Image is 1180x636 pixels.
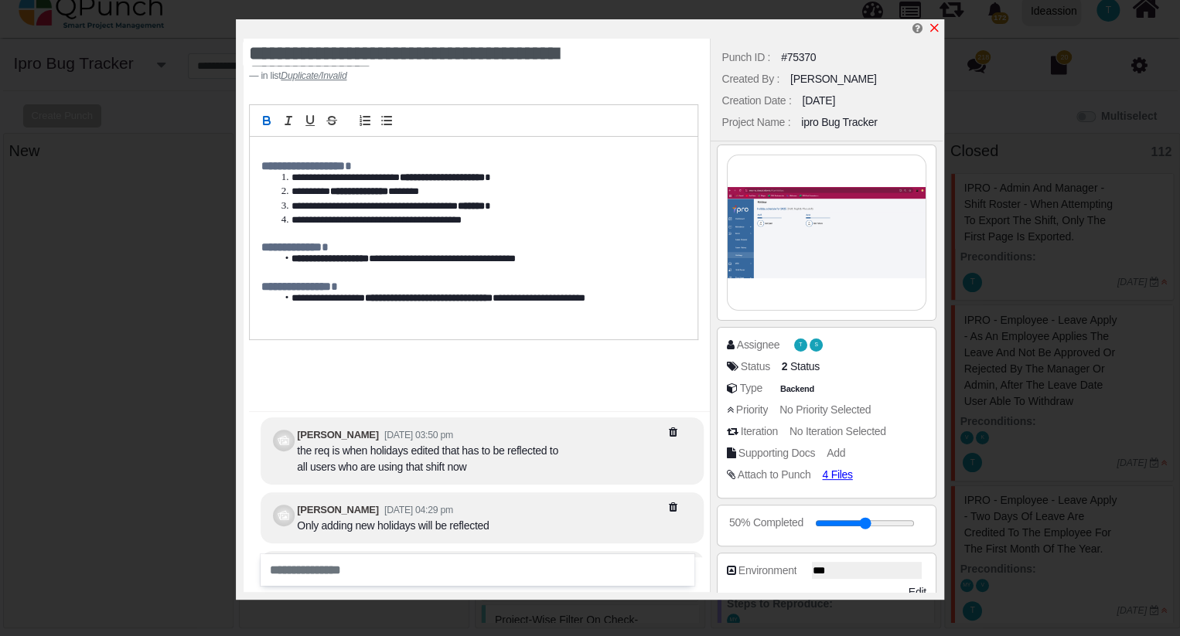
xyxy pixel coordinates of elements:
[281,70,346,81] cite: Source Title
[782,360,788,372] span: 2
[782,359,820,375] span: <div><span class="badge badge-secondary" style="background-color: #A4DD00"> <i class="fa fa-tag p...
[740,380,762,396] div: Type
[297,443,568,475] div: the req is when holidays edited that has to be reflected to all users who are using that shift now
[738,563,797,579] div: Environment
[722,93,792,109] div: Creation Date :
[722,114,791,131] div: Project Name :
[777,383,818,396] span: Backend
[249,69,619,83] footer: in list
[736,402,768,418] div: Priority
[297,504,378,515] b: [PERSON_NAME]
[790,360,820,372] span: Status
[803,93,835,109] div: [DATE]
[741,423,778,440] div: Iteration
[790,71,877,87] div: [PERSON_NAME]
[729,515,803,531] div: 50% Completed
[799,342,802,348] span: T
[297,518,489,534] div: Only adding new holidays will be reflected
[794,338,807,352] span: Thalha
[790,425,886,437] span: No Iteration Selected
[801,114,877,131] div: ipro Bug Tracker
[909,586,926,598] span: Edit
[722,49,771,66] div: Punch ID :
[827,447,845,459] span: Add
[281,70,346,81] u: Duplicate/Invalid
[297,429,378,440] b: [PERSON_NAME]
[738,467,811,483] div: Attach to Punch
[741,359,770,375] div: Status
[384,505,453,515] small: [DATE] 04:29 pm
[928,22,940,34] svg: x
[912,22,923,34] i: Edit Punch
[722,71,779,87] div: Created By :
[810,338,823,352] span: Selvarani
[822,468,852,481] span: 4 Files
[779,403,871,416] span: No Priority Selected
[928,22,940,35] a: x
[781,49,816,66] div: #75370
[737,337,779,353] div: Assignee
[384,430,453,440] small: [DATE] 03:50 pm
[815,342,818,348] span: S
[738,445,815,461] div: Supporting Docs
